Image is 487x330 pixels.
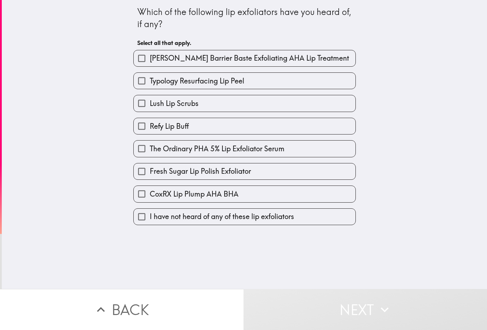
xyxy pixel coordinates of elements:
[150,121,189,131] span: Refy Lip Buff
[150,166,251,176] span: Fresh Sugar Lip Polish Exfoliator
[150,98,199,108] span: Lush Lip Scrubs
[134,141,355,157] button: The Ordinary PHA 5% Lip Exfoliator Serum
[134,163,355,179] button: Fresh Sugar Lip Polish Exfoliator
[134,118,355,134] button: Refy Lip Buff
[134,73,355,89] button: Typology Resurfacing Lip Peel
[243,289,487,330] button: Next
[134,50,355,66] button: [PERSON_NAME] Barrier Baste Exfoliating AHA Lip Treatment
[150,212,294,222] span: I have not heard of any of these lip exfoliators
[150,189,239,199] span: CoxRX Lip Plump AHA BHA
[137,6,352,30] div: Which of the following lip exfoliators have you heard of, if any?
[150,76,244,86] span: Typology Resurfacing Lip Peel
[150,144,284,154] span: The Ordinary PHA 5% Lip Exfoliator Serum
[134,95,355,111] button: Lush Lip Scrubs
[137,39,352,47] h6: Select all that apply.
[134,186,355,202] button: CoxRX Lip Plump AHA BHA
[150,53,349,63] span: [PERSON_NAME] Barrier Baste Exfoliating AHA Lip Treatment
[134,209,355,225] button: I have not heard of any of these lip exfoliators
